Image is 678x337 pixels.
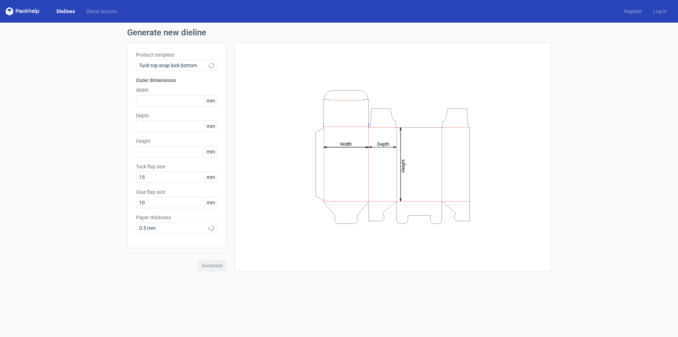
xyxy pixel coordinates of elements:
span: mm [204,95,217,106]
label: Product template [136,51,217,58]
tspan: Depth [377,141,389,146]
span: 0.5 mm [139,225,209,232]
span: Tuck top snap lock bottom [139,62,209,69]
span: mm [204,197,217,208]
label: Width [136,87,217,94]
a: Register [618,8,648,15]
label: Tuck flap size [136,163,217,170]
a: Diecut layouts [81,8,123,15]
h1: Generate new dieline [127,28,551,37]
a: Log in [648,8,672,15]
label: Depth [136,112,217,119]
a: Dielines [51,8,81,15]
label: Height [136,138,217,145]
h3: Outer dimensions [136,77,217,84]
label: Glue flap size [136,188,217,196]
label: Paper thickness [136,214,217,221]
span: mm [204,146,217,157]
span: mm [204,172,217,182]
tspan: Height [400,159,406,172]
span: mm [204,121,217,132]
tspan: Width [340,141,352,146]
